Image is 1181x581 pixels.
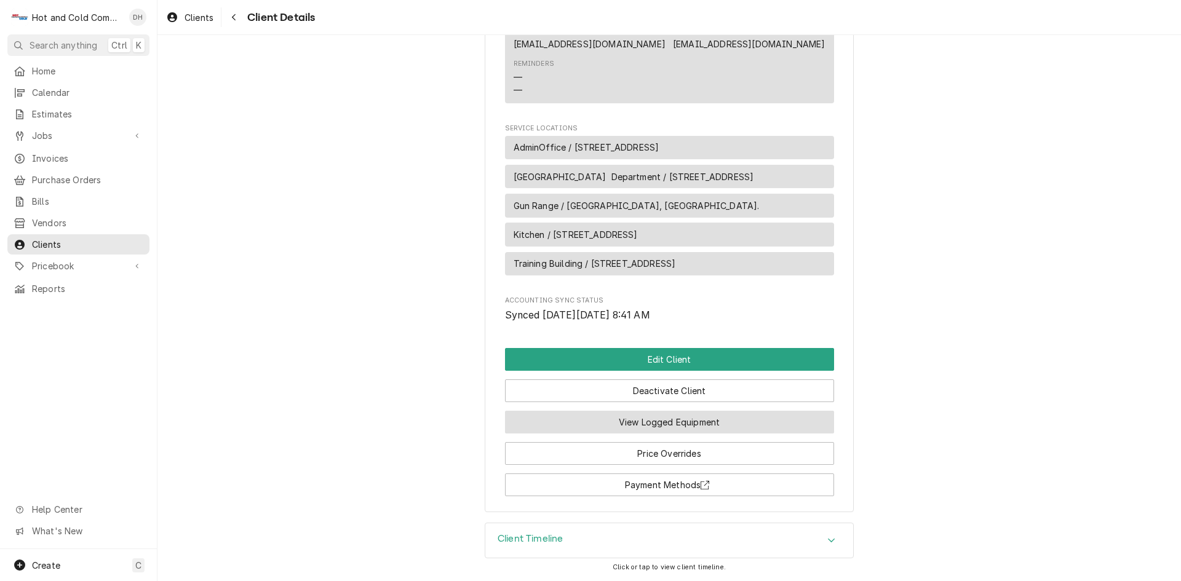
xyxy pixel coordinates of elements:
div: Accordion Header [485,523,853,558]
span: Search anything [30,39,97,52]
div: Service Location [505,252,834,276]
span: Accounting Sync Status [505,296,834,306]
div: Reminders [514,59,554,97]
span: What's New [32,524,142,537]
div: Name [514,26,666,50]
button: Navigate back [224,7,244,27]
div: Button Group Row [505,402,834,433]
span: Help Center [32,503,142,516]
span: C [135,559,141,572]
span: Client Details [244,9,315,26]
button: Edit Client [505,348,834,371]
a: Invoices [7,148,149,168]
span: Create [32,560,60,571]
span: Estimates [32,108,143,121]
span: Reports [32,282,143,295]
a: Purchase Orders [7,170,149,190]
span: Pricebook [32,259,125,272]
span: Purchase Orders [32,173,143,186]
div: Service Location [505,194,834,218]
div: Service Location [505,223,834,247]
a: Bills [7,191,149,211]
div: [EMAIL_ADDRESS][DOMAIN_NAME] [514,38,666,50]
button: Search anythingCtrlK [7,34,149,56]
span: [GEOGRAPHIC_DATA] Department / [STREET_ADDRESS] [514,170,754,183]
span: AdminOffice / [STREET_ADDRESS] [514,141,659,154]
span: Synced [DATE][DATE] 8:41 AM [505,309,650,321]
div: Hot and Cold Commercial Kitchens, Inc. [32,11,122,24]
div: Client Timeline [485,523,854,558]
span: Training Building / [STREET_ADDRESS] [514,257,676,270]
div: Daryl Harris's Avatar [129,9,146,26]
h3: Client Timeline [498,533,563,545]
div: Contact [505,19,834,103]
div: Button Group Row [505,348,834,371]
span: Ctrl [111,39,127,52]
span: Clients [185,11,213,24]
div: DH [129,9,146,26]
div: Hot and Cold Commercial Kitchens, Inc.'s Avatar [11,9,28,26]
div: Button Group Row [505,465,834,496]
span: Kitchen / [STREET_ADDRESS] [514,228,638,241]
div: — [514,84,522,97]
div: Service Locations List [505,136,834,281]
a: Reports [7,279,149,299]
span: Service Locations [505,124,834,133]
a: Go to What's New [7,521,149,541]
button: View Logged Equipment [505,411,834,433]
div: Button Group Row [505,433,834,465]
div: Service Location [505,136,834,160]
a: [EMAIL_ADDRESS][DOMAIN_NAME] [673,39,825,49]
div: — [514,71,522,84]
button: Payment Methods [505,473,834,496]
span: Home [32,65,143,77]
a: Go to Pricebook [7,256,149,276]
div: Reminders [514,59,554,69]
a: Go to Help Center [7,499,149,520]
a: Clients [161,7,218,28]
div: Email [673,26,825,50]
span: Invoices [32,152,143,165]
div: H [11,9,28,26]
div: Service Location [505,165,834,189]
div: Button Group Row [505,371,834,402]
button: Deactivate Client [505,379,834,402]
div: Button Group [505,348,834,496]
span: Calendar [32,86,143,99]
button: Price Overrides [505,442,834,465]
div: Accounting Sync Status [505,296,834,322]
div: Service Locations [505,124,834,281]
span: Accounting Sync Status [505,308,834,323]
span: Bills [32,195,143,208]
span: Click or tap to view client timeline. [613,563,726,571]
button: Accordion Details Expand Trigger [485,523,853,558]
span: Clients [32,238,143,251]
a: Calendar [7,82,149,103]
span: Jobs [32,129,125,142]
a: Clients [7,234,149,255]
a: Estimates [7,104,149,124]
a: Home [7,61,149,81]
span: Vendors [32,216,143,229]
a: Vendors [7,213,149,233]
a: Go to Jobs [7,125,149,146]
span: Gun Range / [GEOGRAPHIC_DATA], [GEOGRAPHIC_DATA]. [514,199,760,212]
span: K [136,39,141,52]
